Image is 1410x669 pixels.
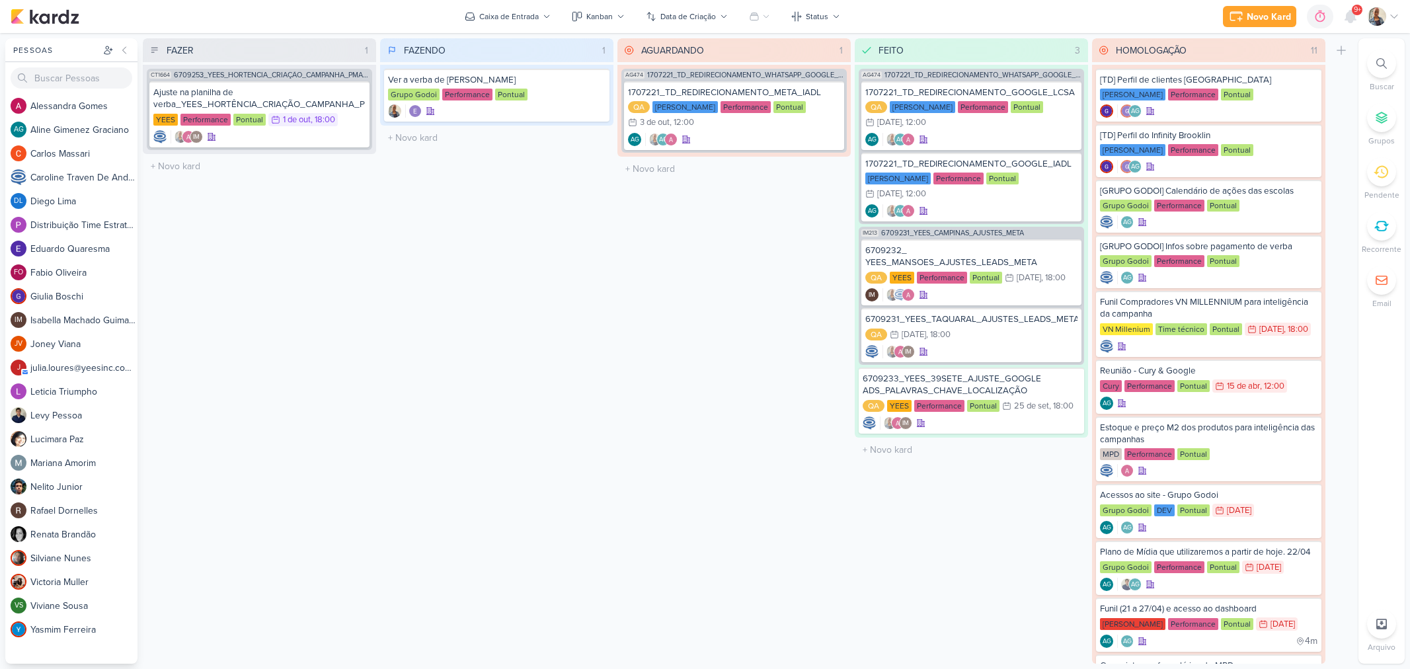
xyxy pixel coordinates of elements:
img: Silviane Nunes [11,550,26,566]
div: 1 [360,44,373,58]
div: Pontual [1011,101,1043,113]
div: YEES [887,400,912,412]
div: Performance [933,173,984,184]
p: IM [905,349,912,356]
div: Colaboradores: Iara Santos, Aline Gimenez Graciano, Alessandra Gomes [882,204,915,217]
div: Aline Gimenez Graciano [1100,397,1113,410]
div: Reunião - Cury & Google [1100,365,1317,377]
div: Colaboradores: Iara Santos, Alessandra Gomes, Isabella Machado Guimarães [171,130,203,143]
div: Diego Lima [11,193,26,209]
div: QA [863,400,884,412]
img: Victoria Muller [11,574,26,590]
div: S i l v i a n e N u n e s [30,551,137,565]
p: Arquivo [1368,641,1395,653]
div: Aline Gimenez Graciano [894,204,907,217]
img: Iara Santos [886,345,899,358]
p: Buscar [1370,81,1394,93]
div: Pontual [1177,448,1210,460]
div: QA [865,101,887,113]
input: + Novo kard [145,157,373,176]
input: Buscar Pessoas [11,67,132,89]
span: IM213 [861,229,879,237]
div: Joney Viana [11,336,26,352]
img: Alessandra Gomes [902,133,915,146]
span: 1707221_TD_REDIRECIONAMENTO_WHATSAPP_GOOGLE_E_META [647,71,844,79]
img: Alessandra Gomes [902,288,915,301]
div: Pontual [1177,380,1210,392]
input: + Novo kard [383,128,611,147]
img: Alessandra Gomes [891,416,904,430]
p: IM [869,292,875,299]
div: Criador(a): Aline Gimenez Graciano [628,133,641,146]
div: Colaboradores: Iara Santos, Aline Gimenez Graciano, Alessandra Gomes [882,133,915,146]
img: Leticia Triumpho [11,383,26,399]
div: 1707221_TD_REDIRECIONAMENTO_META_IADL [628,87,840,98]
div: Criador(a): Aline Gimenez Graciano [1100,578,1113,591]
img: Alessandra Gomes [182,130,195,143]
div: Isabella Machado Guimarães [190,130,203,143]
div: A l i n e G i m e n e z G r a c i a n o [30,123,137,137]
div: Pontual [773,101,806,113]
img: Alessandra Gomes [902,204,915,217]
div: Time técnico [1155,323,1207,335]
p: JV [15,340,22,348]
div: [PERSON_NAME] [652,101,718,113]
div: Colaboradores: Giulia Boschi, Aline Gimenez Graciano [1117,160,1142,173]
img: Iara Santos [886,204,899,217]
img: Iara Santos [886,133,899,146]
div: Performance [917,272,967,284]
div: Colaboradores: Iara Santos, Alessandra Gomes, Isabella Machado Guimarães [882,345,915,358]
div: R a f a e l D o r n e l l e s [30,504,137,518]
div: , 18:00 [926,331,951,339]
div: Colaboradores: Iara Santos, Caroline Traven De Andrade, Alessandra Gomes [882,288,915,301]
div: 6709233_YEES_39SETE_AJUSTE_GOOGLE ADS_PALAVRAS_CHAVE_LOCALIZAÇÃO [863,373,1080,397]
div: 11 [1306,44,1323,58]
div: Aline Gimenez Graciano [1128,578,1142,591]
div: D i s t r i b u i ç ã o T i m e E s t r a t é g i c o [30,218,137,232]
p: FO [14,269,23,276]
div: Viviane Sousa [11,598,26,613]
div: Aline Gimenez Graciano [1100,578,1113,591]
div: N e l i t o J u n i o r [30,480,137,494]
div: Criador(a): Iara Santos [388,104,401,118]
img: Eduardo Quaresma [409,104,422,118]
img: Alessandra Gomes [894,345,907,358]
div: , 12:00 [1260,382,1284,391]
p: AG [868,137,877,143]
div: Novo Kard [1247,10,1291,24]
div: V i c t o r i a M u l l e r [30,575,137,589]
img: Caroline Traven De Andrade [11,169,26,185]
div: Aline Gimenez Graciano [1128,104,1142,118]
div: Aline Gimenez Graciano [1100,521,1113,534]
span: 4m [1305,637,1317,646]
div: Pontual [1207,561,1239,573]
div: Ajuste na planilha de verba_YEES_HORTÊNCIA_CRIAÇÃO_CAMPANHA_PMAX_OFFLINE [153,87,366,110]
p: AG [1123,219,1132,226]
div: DEV [1154,504,1175,516]
img: Caroline Traven De Andrade [1100,464,1113,477]
div: C a r o l i n e T r a v e n D e A n d r a d e [30,171,137,184]
div: Pontual [495,89,528,100]
div: Criador(a): Isabella Machado Guimarães [865,288,879,301]
div: R e n a t a B r a n d ã o [30,528,137,541]
img: Levy Pessoa [1120,578,1134,591]
div: Performance [1168,144,1218,156]
div: Aline Gimenez Graciano [1128,160,1142,173]
span: 6709253_YEES_HORTÊNCIA_CRIAÇÃO_CAMPANHA_PMAX_OFFLINE [174,71,370,79]
div: Aline Gimenez Graciano [1120,216,1134,229]
div: Pontual [967,400,999,412]
p: IM [193,134,200,141]
div: I s a b e l l a M a c h a d o G u i m a r ã e s [30,313,137,327]
div: 1707221_TD_REDIRECIONAMENTO_GOOGLE_IADL [865,158,1077,170]
div: último check-in há 4 meses [1296,635,1317,648]
div: 1 [597,44,611,58]
img: Alessandra Gomes [1120,464,1134,477]
div: [GRUPO GODOI] Calendário de ações das escolas [1100,185,1317,197]
div: Criador(a): Giulia Boschi [1100,104,1113,118]
img: Iara Santos [388,104,401,118]
div: 3 de out [640,118,670,127]
div: Criador(a): Caroline Traven De Andrade [153,130,167,143]
div: [DATE] [902,331,926,339]
img: Carlos Massari [11,145,26,161]
div: D i e g o L i m a [30,194,137,208]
